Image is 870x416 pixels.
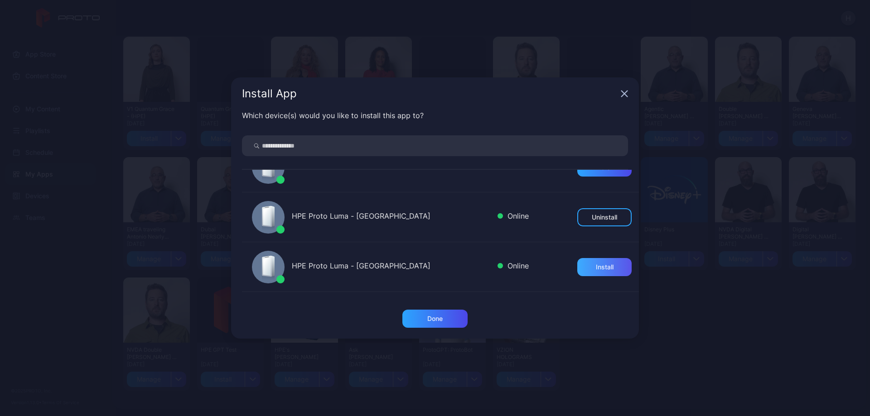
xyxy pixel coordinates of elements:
button: Install [577,258,632,276]
div: Install [596,263,614,271]
div: Online [498,210,529,224]
div: Online [498,260,529,273]
button: Done [402,310,468,328]
div: Install App [242,88,617,99]
button: Uninstall [577,208,632,226]
div: Uninstall [592,214,617,221]
div: Which device(s) would you like to install this app to? [242,110,628,121]
div: HPE Proto Luma - [GEOGRAPHIC_DATA] [292,210,490,224]
div: HPE Proto Luma - [GEOGRAPHIC_DATA] [292,260,490,273]
div: Done [427,315,443,322]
